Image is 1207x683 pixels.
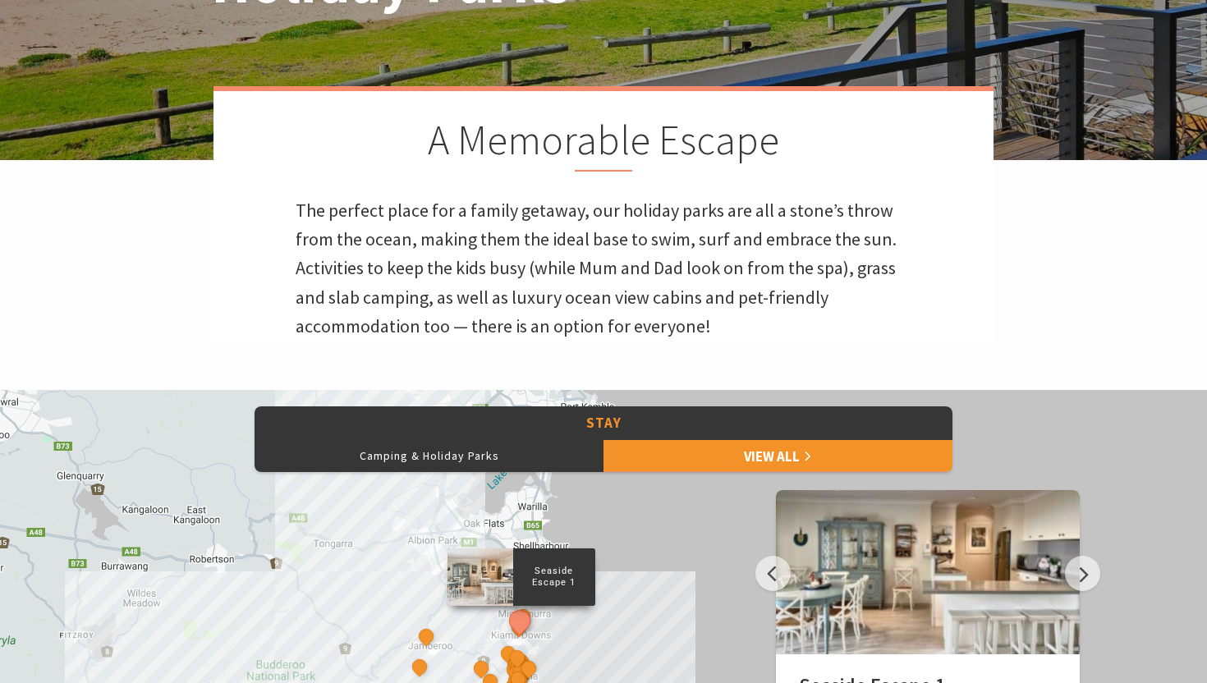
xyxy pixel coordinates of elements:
[296,196,911,341] p: The perfect place for a family getaway, our holiday parks are all a stone’s throw from the ocean,...
[755,556,791,591] button: Previous
[1065,556,1100,591] button: Next
[415,626,437,648] button: See detail about Jamberoo Pub and Saleyard Motel
[513,563,595,589] p: Seaside Escape 1
[296,116,911,172] h2: A Memorable Escape
[508,617,530,638] button: See detail about Casa Mar Azul
[255,406,952,440] button: Stay
[603,439,952,472] a: View All
[410,656,431,677] button: See detail about Jamberoo Valley Farm Cottages
[518,658,539,679] button: See detail about Kiama Harbour Cabins
[255,439,603,472] button: Camping & Holiday Parks
[505,605,535,635] button: See detail about Seaside Escape 1
[470,658,492,679] button: See detail about Cicada Luxury Camping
